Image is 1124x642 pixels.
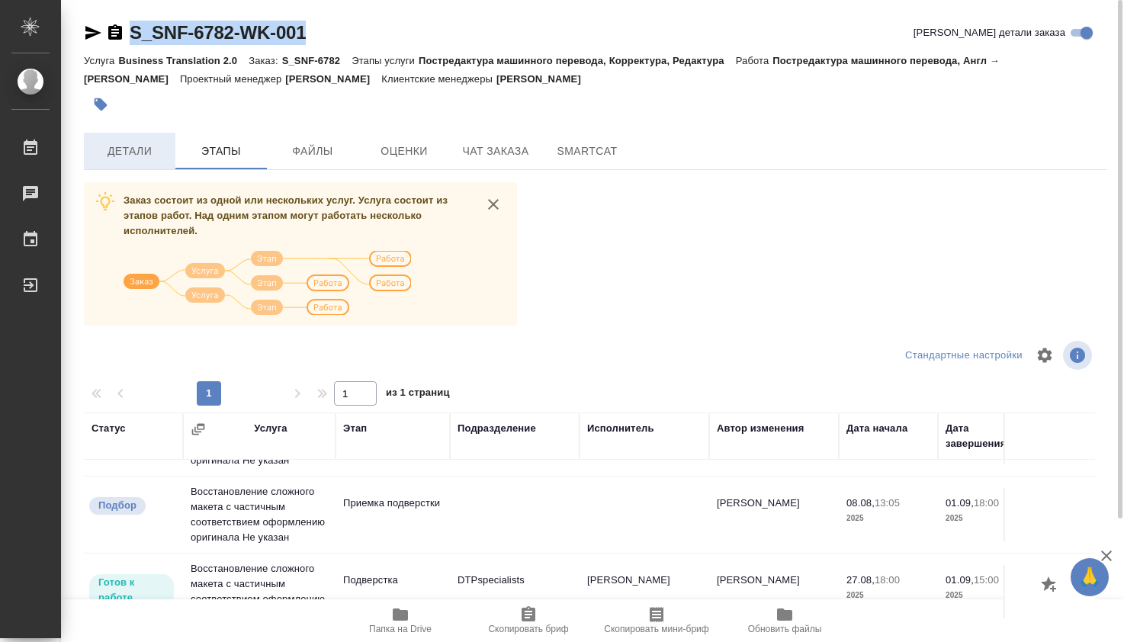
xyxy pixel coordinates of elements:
[946,574,974,586] p: 01.09,
[458,421,536,436] div: Подразделение
[459,142,532,161] span: Чат заказа
[482,193,505,216] button: close
[386,384,450,406] span: из 1 страниц
[604,624,708,634] span: Скопировать мини-бриф
[381,73,496,85] p: Клиентские менеджеры
[721,599,849,642] button: Обновить файлы
[419,55,736,66] p: Постредактура машинного перевода, Корректура, Редактура
[118,55,249,66] p: Business Translation 2.0
[106,24,124,42] button: Скопировать ссылку
[191,422,206,437] button: Сгруппировать
[282,55,352,66] p: S_SNF-6782
[343,496,442,511] p: Приемка подверстки
[276,142,349,161] span: Файлы
[846,588,930,603] p: 2025
[84,55,118,66] p: Услуга
[185,142,258,161] span: Этапы
[1026,337,1063,374] span: Настроить таблицу
[974,497,999,509] p: 18:00
[93,142,166,161] span: Детали
[180,73,285,85] p: Проектный менеджер
[336,599,464,642] button: Папка на Drive
[946,421,1029,451] div: Дата завершения
[124,194,448,236] span: Заказ состоит из одной или нескольких услуг. Услуга состоит из этапов работ. Над одним этапом мог...
[846,511,930,526] p: 2025
[846,497,875,509] p: 08.08,
[717,421,804,436] div: Автор изменения
[946,511,1029,526] p: 2025
[464,599,593,642] button: Скопировать бриф
[1063,341,1095,370] span: Посмотреть информацию
[709,565,839,618] td: [PERSON_NAME]
[343,421,367,436] div: Этап
[183,554,336,630] td: Восстановление сложного макета с частичным соответствием оформлению оригинала Не указан
[946,497,974,509] p: 01.09,
[1077,561,1103,593] span: 🙏
[1037,573,1063,599] button: Добавить оценку
[98,575,165,605] p: Готов к работе
[92,421,126,436] div: Статус
[748,624,822,634] span: Обновить файлы
[709,488,839,541] td: [PERSON_NAME]
[130,22,306,43] a: S_SNF-6782-WK-001
[84,88,117,121] button: Добавить тэг
[98,498,136,513] p: Подбор
[736,55,773,66] p: Работа
[875,497,900,509] p: 13:05
[183,477,336,553] td: Восстановление сложного макета с частичным соответствием оформлению оригинала Не указан
[846,574,875,586] p: 27.08,
[974,574,999,586] p: 15:00
[846,421,907,436] div: Дата начала
[352,55,419,66] p: Этапы услуги
[369,624,432,634] span: Папка на Drive
[488,624,568,634] span: Скопировать бриф
[285,73,381,85] p: [PERSON_NAME]
[593,599,721,642] button: Скопировать мини-бриф
[1071,558,1109,596] button: 🙏
[901,344,1026,368] div: split button
[580,565,709,618] td: [PERSON_NAME]
[450,565,580,618] td: DTPspecialists
[254,421,287,436] div: Услуга
[343,573,442,588] p: Подверстка
[875,574,900,586] p: 18:00
[496,73,593,85] p: [PERSON_NAME]
[249,55,281,66] p: Заказ:
[914,25,1065,40] span: [PERSON_NAME] детали заказа
[368,142,441,161] span: Оценки
[587,421,654,436] div: Исполнитель
[551,142,624,161] span: SmartCat
[946,588,1029,603] p: 2025
[84,24,102,42] button: Скопировать ссылку для ЯМессенджера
